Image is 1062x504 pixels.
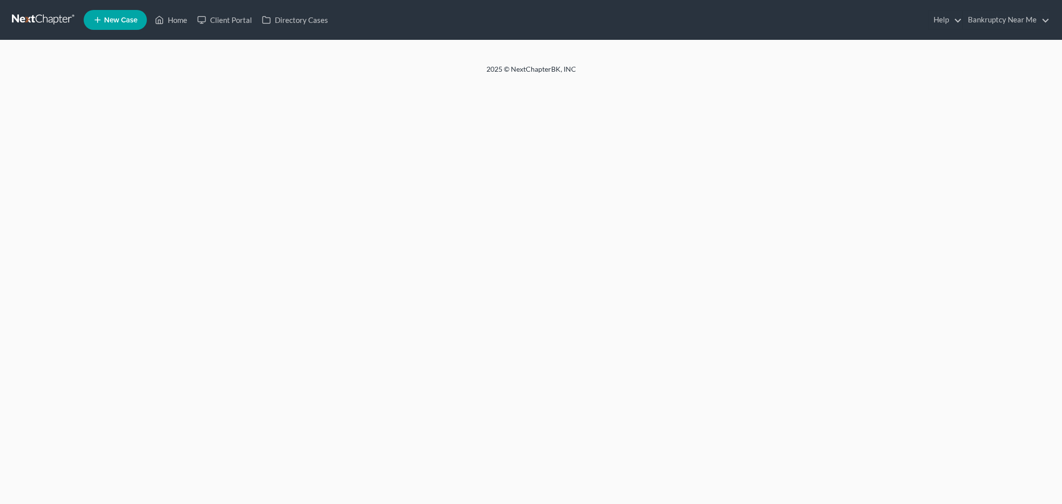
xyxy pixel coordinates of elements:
[192,11,257,29] a: Client Portal
[84,10,147,30] new-legal-case-button: New Case
[150,11,192,29] a: Home
[963,11,1050,29] a: Bankruptcy Near Me
[247,64,815,82] div: 2025 © NextChapterBK, INC
[257,11,333,29] a: Directory Cases
[929,11,962,29] a: Help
